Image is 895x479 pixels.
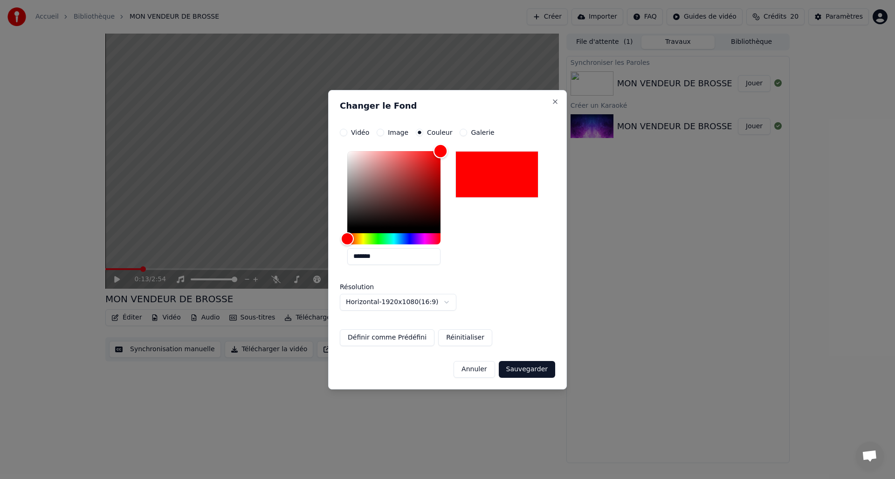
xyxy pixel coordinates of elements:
[499,361,555,378] button: Sauvegarder
[347,233,441,244] div: Hue
[471,129,494,136] label: Galerie
[438,329,492,346] button: Réinitialiser
[340,102,555,110] h2: Changer le Fond
[340,329,434,346] button: Définir comme Prédéfini
[347,151,441,228] div: Color
[351,129,369,136] label: Vidéo
[388,129,408,136] label: Image
[427,129,452,136] label: Couleur
[340,284,433,290] label: Résolution
[454,361,495,378] button: Annuler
